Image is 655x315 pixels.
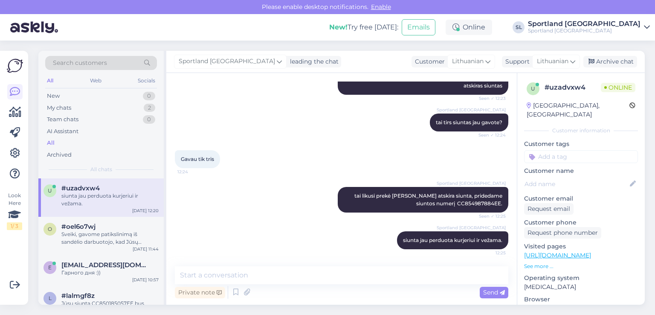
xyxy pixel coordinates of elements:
[132,277,159,283] div: [DATE] 10:57
[524,283,638,292] p: [MEDICAL_DATA]
[45,75,55,86] div: All
[527,101,629,119] div: [GEOGRAPHIC_DATA], [GEOGRAPHIC_DATA]
[47,139,55,147] div: All
[524,140,638,149] p: Customer tags
[402,19,435,35] button: Emails
[61,300,159,315] div: Jūsų siunta CC850185057EE bus pristatyta į Jūsų nurodytą paštomatą per 1-2 d.d. Labai atsiprašome...
[354,192,504,207] span: tai likusi prekė [PERSON_NAME] atskira siunta, pridedame siuntos numerį CC854987884EE.
[53,58,107,67] span: Search customers
[48,187,52,194] span: u
[144,104,155,112] div: 2
[61,230,159,246] div: Sveiki, gavome patikslinimą iš sandėlio darbuotojo, kad Jūsų užsakyta prekė supakuota ir šiandien...
[524,166,638,175] p: Customer name
[524,251,591,259] a: [URL][DOMAIN_NAME]
[7,222,22,230] div: 1 / 3
[61,184,100,192] span: #uzadvxw4
[524,218,638,227] p: Customer phone
[47,151,72,159] div: Archived
[436,119,502,125] span: tai tirs siuntas jau gavote?
[61,192,159,207] div: siunta jau perduota kurjeriui ir vežama.
[437,107,506,113] span: Sportland [GEOGRAPHIC_DATA]
[412,57,445,66] div: Customer
[49,295,52,301] span: l
[48,264,52,271] span: e
[368,3,394,11] span: Enable
[61,292,95,300] span: #lalmgf8z
[177,169,209,175] span: 12:24
[524,227,601,239] div: Request phone number
[524,150,638,163] input: Add a tag
[181,156,214,162] span: Gavau tik tris
[474,95,506,102] span: Seen ✓ 12:23
[537,57,568,66] span: Lithuanian
[175,287,225,298] div: Private note
[528,20,641,27] div: Sportland [GEOGRAPHIC_DATA]
[136,75,157,86] div: Socials
[48,226,52,232] span: o
[88,75,103,86] div: Web
[513,21,525,33] div: SL
[524,295,638,304] p: Browser
[403,237,502,243] span: siunta jau perduota kurjeriui ir vežama.
[7,58,23,74] img: Askly Logo
[528,27,641,34] div: Sportland [GEOGRAPHIC_DATA]
[287,57,339,66] div: leading the chat
[47,104,71,112] div: My chats
[47,115,78,124] div: Team chats
[47,92,60,100] div: New
[528,20,650,34] a: Sportland [GEOGRAPHIC_DATA]Sportland [GEOGRAPHIC_DATA]
[90,166,112,173] span: All chats
[133,246,159,252] div: [DATE] 11:44
[179,57,275,66] span: Sportland [GEOGRAPHIC_DATA]
[474,213,506,219] span: Seen ✓ 12:25
[524,242,638,251] p: Visited pages
[7,192,22,230] div: Look Here
[329,22,398,32] div: Try free [DATE]:
[143,115,155,124] div: 0
[524,203,574,215] div: Request email
[502,57,530,66] div: Support
[61,261,150,269] span: eliubeka@gmail.com
[329,23,348,31] b: New!
[583,56,637,67] div: Archive chat
[601,83,635,92] span: Online
[437,180,506,187] span: Sportland [GEOGRAPHIC_DATA]
[531,85,535,92] span: u
[524,304,638,313] p: Android 28.0
[474,250,506,256] span: 12:25
[525,179,628,189] input: Add name
[545,82,601,93] div: # uzadvxw4
[524,274,638,283] p: Operating system
[437,225,506,231] span: Sportland [GEOGRAPHIC_DATA]
[524,262,638,270] p: See more ...
[474,132,506,138] span: Seen ✓ 12:24
[61,269,159,277] div: Гарного дня :))
[524,127,638,134] div: Customer information
[61,223,96,230] span: #oel6o7wj
[47,127,78,136] div: AI Assistant
[452,57,484,66] span: Lithuanian
[132,207,159,214] div: [DATE] 12:20
[483,289,505,296] span: Send
[143,92,155,100] div: 0
[524,194,638,203] p: Customer email
[446,20,492,35] div: Online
